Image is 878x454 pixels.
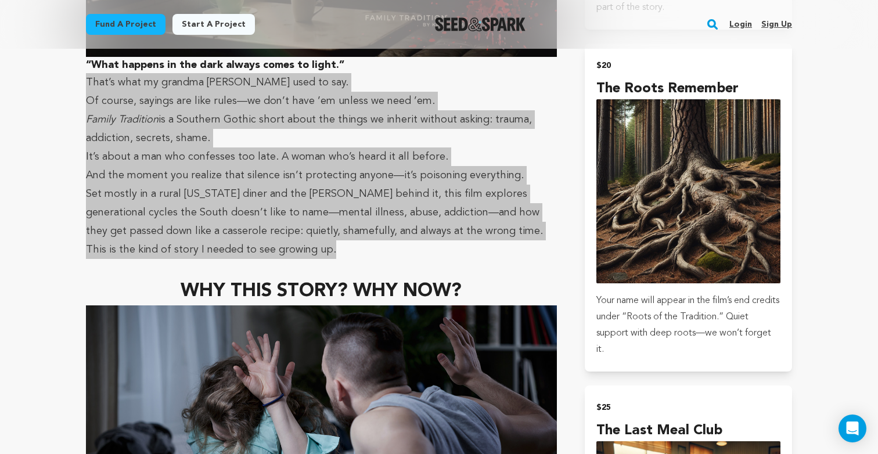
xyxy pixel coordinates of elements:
[86,240,557,259] p: This is the kind of story I needed to see growing up.
[596,293,780,358] p: Your name will appear in the film’s end credits under “Roots of the Tradition.” Quiet support wit...
[585,44,792,372] button: $20 The Roots Remember incentive Your name will appear in the film’s end credits under “Roots of ...
[86,73,557,92] p: That’s what my grandma [PERSON_NAME] used to say.
[86,60,344,70] strong: “What happens in the dark always comes to light.”
[86,14,165,35] a: Fund a project
[86,147,557,166] p: It’s about a man who confesses too late. A woman who’s heard it all before.
[86,114,159,125] em: Family Tradition
[596,99,780,283] img: incentive
[86,166,557,185] p: And the moment you realize that silence isn’t protecting anyone—it’s poisoning everything.
[86,185,557,240] p: Set mostly in a rural [US_STATE] diner and the [PERSON_NAME] behind it, this film explores genera...
[172,14,255,35] a: Start a project
[761,15,792,34] a: Sign up
[729,15,752,34] a: Login
[596,57,780,74] h2: $20
[596,399,780,416] h2: $25
[435,17,526,31] img: Seed&Spark Logo Dark Mode
[86,110,557,147] p: is a Southern Gothic short about the things we inherit without asking: trauma, addiction, secrets...
[839,415,866,442] div: Open Intercom Messenger
[596,78,780,99] h4: The Roots Remember
[86,278,557,305] h1: WHY THIS STORY? WHY NOW?
[435,17,526,31] a: Seed&Spark Homepage
[86,92,557,110] p: Of course, sayings are like rules—we don’t have ’em unless we need ’em.
[596,420,780,441] h4: The Last Meal Club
